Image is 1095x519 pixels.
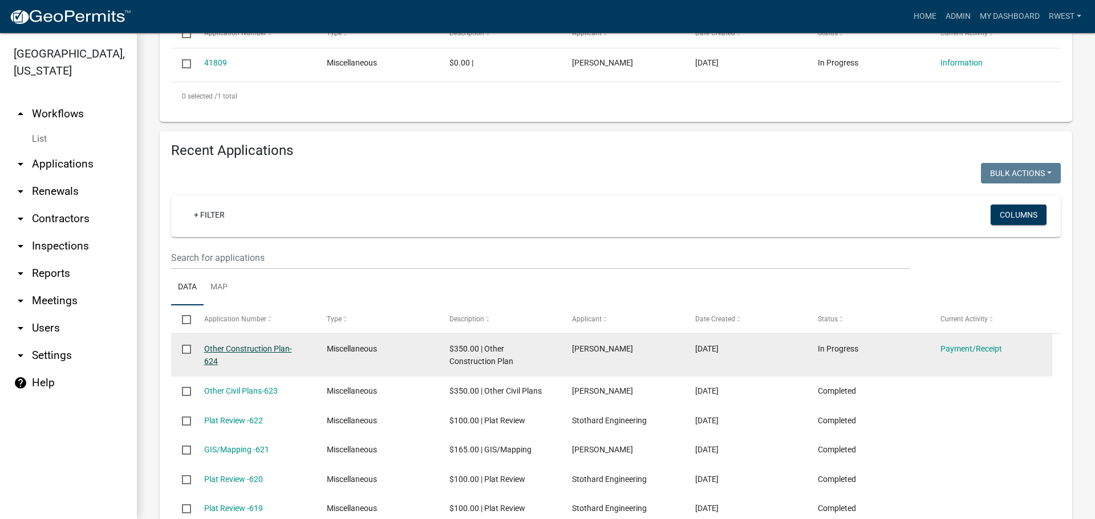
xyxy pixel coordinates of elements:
span: Current Activity [940,315,988,323]
i: arrow_drop_down [14,349,27,362]
datatable-header-cell: Application Number [193,20,315,47]
span: In Progress [818,344,858,353]
span: Type [327,29,342,37]
span: Stothard Engineering [572,475,647,484]
span: Miscellaneous [327,386,377,395]
button: Columns [991,205,1047,225]
i: arrow_drop_down [14,157,27,171]
a: + Filter [185,205,234,225]
datatable-header-cell: Select [171,20,193,47]
span: Application Number [204,29,266,37]
span: $350.00 | Other Civil Plans [449,386,542,395]
span: Completed [818,386,856,395]
span: $100.00 | Plat Review [449,416,525,425]
a: Payment/Receipt [940,344,1002,353]
datatable-header-cell: Applicant [561,305,684,333]
datatable-header-cell: Type [316,305,439,333]
span: Status [818,29,838,37]
span: $100.00 | Plat Review [449,504,525,513]
i: help [14,376,27,390]
a: Plat Review -619 [204,504,263,513]
datatable-header-cell: Select [171,305,193,333]
span: Date Created [695,315,735,323]
datatable-header-cell: Description [439,20,561,47]
span: Applicant [572,29,602,37]
span: Stothard Engineering [572,504,647,513]
span: $165.00 | GIS/Mapping [449,445,532,454]
span: Type [327,315,342,323]
span: Kevin Norred [572,58,633,67]
span: Status [818,315,838,323]
span: $350.00 | Other Construction Plan [449,344,513,366]
h4: Recent Applications [171,142,1061,159]
a: Plat Review -622 [204,416,263,425]
span: $0.00 | [449,58,473,67]
div: 1 total [171,82,1061,111]
datatable-header-cell: Status [807,305,930,333]
a: Plat Review -620 [204,475,263,484]
span: Description [449,29,484,37]
i: arrow_drop_down [14,294,27,308]
datatable-header-cell: Description [439,305,561,333]
span: David Slocum [572,344,633,353]
i: arrow_drop_down [14,321,27,335]
span: $100.00 | Plat Review [449,475,525,484]
span: Completed [818,416,856,425]
span: 08/20/2025 [695,386,719,395]
span: Otis Aleman [572,386,633,395]
a: Data [171,269,204,306]
i: arrow_drop_down [14,267,27,280]
span: Miscellaneous [327,58,377,67]
i: arrow_drop_down [14,212,27,226]
span: Miscellaneous [327,445,377,454]
span: Miscellaneous [327,344,377,353]
a: My Dashboard [975,6,1044,27]
a: rwest [1044,6,1086,27]
span: Completed [818,504,856,513]
a: Other Civil Plans-623 [204,386,278,395]
span: 08/21/2025 [695,344,719,353]
span: Description [449,315,484,323]
datatable-header-cell: Type [316,20,439,47]
a: Information [940,58,983,67]
i: arrow_drop_up [14,107,27,121]
datatable-header-cell: Date Created [684,20,806,47]
span: Application Number [204,315,266,323]
span: Miscellaneous [327,475,377,484]
span: 08/15/2025 [695,445,719,454]
span: Miscellaneous [327,504,377,513]
span: Date Created [695,29,735,37]
span: Applicant [572,315,602,323]
span: 08/19/2025 [695,416,719,425]
a: Admin [941,6,975,27]
a: 41809 [204,58,227,67]
span: Miscellaneous [327,416,377,425]
button: Bulk Actions [981,163,1061,183]
span: 0 selected / [182,92,217,100]
a: GIS/Mapping -621 [204,445,269,454]
a: Map [204,269,234,306]
datatable-header-cell: Date Created [684,305,806,333]
span: Stothard Engineering [572,416,647,425]
span: 08/13/2025 [695,475,719,484]
a: Other Construction Plan-624 [204,344,292,366]
input: Search for applications [171,246,910,269]
datatable-header-cell: Applicant [561,20,684,47]
span: Completed [818,475,856,484]
span: Mike Haponski [572,445,633,454]
span: 05/11/2022 [695,58,719,67]
span: Current Activity [940,29,988,37]
datatable-header-cell: Status [807,20,930,47]
span: In Progress [818,58,858,67]
i: arrow_drop_down [14,185,27,198]
datatable-header-cell: Current Activity [930,20,1052,47]
span: 08/13/2025 [695,504,719,513]
span: Completed [818,445,856,454]
a: Home [909,6,941,27]
i: arrow_drop_down [14,239,27,253]
datatable-header-cell: Application Number [193,305,315,333]
datatable-header-cell: Current Activity [930,305,1052,333]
